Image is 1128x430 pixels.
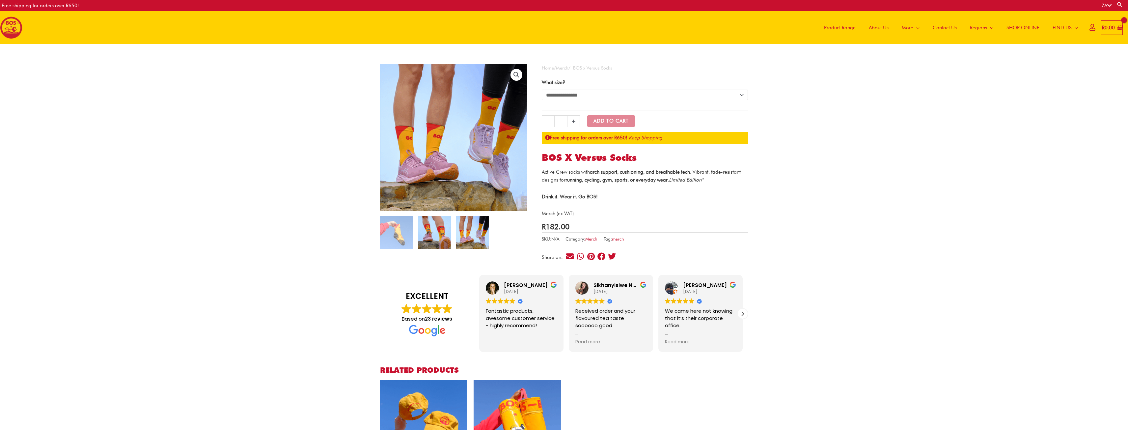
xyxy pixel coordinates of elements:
strong: Free shipping for orders over R650! [545,135,627,141]
a: About Us [862,11,895,44]
img: Google [409,325,445,336]
img: bos x versus socks [418,216,451,249]
label: What size? [542,79,565,85]
a: Regions [963,11,1000,44]
img: Google [486,298,491,304]
bdi: 0.00 [1102,25,1115,31]
a: Keep Shopping [629,135,662,141]
img: Google [412,304,422,314]
img: Google [593,298,599,304]
div: [PERSON_NAME] [683,282,736,289]
nav: Site Navigation [812,11,1085,44]
a: View full-screen image gallery [510,69,522,81]
a: More [895,11,926,44]
span: Category: [565,235,597,243]
img: Google [509,298,515,304]
div: Share on facebook [597,252,606,261]
a: View Shopping Cart, empty [1101,20,1123,35]
span: Tag: [604,235,624,243]
span: Active Crew socks with . Vibrant, fade-resistant designs for . [542,169,741,183]
strong: running, cycling, gym, sports, or everyday wear [565,177,668,183]
img: Google [587,298,593,304]
a: Product Range [817,11,862,44]
img: Google [665,298,671,304]
nav: Breadcrumb [542,64,748,72]
div: Sikhanyisiwe Ndebele [593,282,647,289]
div: [DATE] [504,289,557,295]
a: - [542,115,554,127]
img: Google [422,304,432,314]
span: Product Range [824,18,856,38]
img: Google [504,298,509,304]
div: Share on whatsapp [576,252,585,261]
img: Google [671,298,676,304]
a: ZA [1102,3,1112,9]
img: Simpson T. profile picture [665,281,678,295]
span: Contact Us [933,18,957,38]
img: Google [677,298,682,304]
img: Google [432,304,442,314]
span: SHOP ONLINE [1006,18,1039,38]
a: Search button [1116,1,1123,8]
img: Google [492,298,497,304]
h1: BOS x Versus Socks [542,152,748,163]
span: About Us [869,18,889,38]
div: We came here not knowing that it’s their corporate office. But the staff were gracious enough to ... [665,307,736,336]
span: FIND US [1053,18,1072,38]
span: More [902,18,913,38]
strong: Drink it. Wear it. Go BOS! [542,194,598,200]
a: Home [542,65,554,71]
img: Google [575,298,581,304]
button: Add to Cart [587,115,635,127]
span: SKU: [542,235,559,243]
img: bos x versus socks [380,216,413,249]
span: R [1102,25,1105,31]
img: Google [581,298,587,304]
img: Google [442,304,452,314]
a: Merch [585,236,597,242]
img: Google [689,298,694,304]
span: Read more [575,339,600,345]
div: Received order and your flavoured tea taste soooooo good Wouldn't trade it for anything else. Esp... [575,307,647,336]
div: [DATE] [593,289,647,295]
a: SHOP ONLINE [1000,11,1046,44]
img: Google [683,298,688,304]
div: Fantastic products, awesome customer service - highly recommend! [486,307,557,336]
a: Contact Us [926,11,963,44]
p: Merch (ex VAT) [542,210,748,218]
div: Share on email [565,252,574,261]
span: Based on [402,315,452,322]
div: Share on twitter [608,252,617,261]
strong: 23 reviews [425,315,452,322]
div: [DATE] [683,289,736,295]
div: [PERSON_NAME] [504,282,557,289]
bdi: 182.00 [542,222,569,231]
div: Share on: [542,255,565,260]
strong: EXCELLENT [387,291,467,302]
img: Google [401,304,411,314]
em: Limited Edition* [669,177,703,183]
strong: arch support, cushioning, and breathable tech [590,169,690,175]
span: Regions [970,18,987,38]
h2: Related products [380,365,748,375]
img: Sikhanyisiwe Ndebele profile picture [575,281,589,295]
img: Google [498,298,503,304]
a: Merch [556,65,568,71]
a: + [567,115,580,127]
a: merch [612,236,624,242]
img: bos x versus socks [456,216,489,249]
div: Next review [738,309,748,319]
span: Read more [665,339,690,345]
img: Lauren Berrington profile picture [486,281,499,295]
span: R [542,222,546,231]
input: Product quantity [554,115,567,127]
div: Share on pinterest [587,252,595,261]
span: N/A [551,236,559,242]
img: Google [599,298,605,304]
